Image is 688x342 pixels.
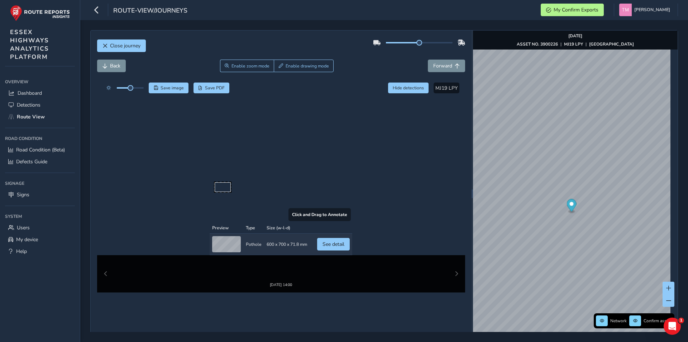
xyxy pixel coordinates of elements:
iframe: Intercom live chat [664,318,681,335]
span: [PERSON_NAME] [634,4,670,16]
a: Dashboard [5,87,75,99]
span: Close journey [110,42,140,49]
button: [PERSON_NAME] [619,4,673,16]
span: Back [110,62,120,69]
a: Detections [5,99,75,111]
span: Hide detections [393,85,424,91]
span: Route View [17,113,45,120]
button: Back [97,60,126,72]
a: Signs [5,189,75,201]
button: Save [149,83,188,93]
span: My device [16,236,38,243]
span: MJ19 LPY [435,85,458,92]
span: Network [610,318,627,324]
strong: MJ19 LPY [564,41,583,47]
td: Pothole [243,97,264,118]
span: Detections [17,102,40,108]
a: My device [5,234,75,245]
span: Forward [433,62,452,69]
span: Dashboard [18,90,42,97]
button: See detail [317,101,350,113]
span: Help [16,248,27,255]
img: diamond-layout [619,4,632,16]
span: 1 [678,318,684,323]
span: Confirm assets [644,318,672,324]
button: Close journey [97,39,146,52]
a: Help [5,245,75,257]
div: [DATE] 14:00 [259,130,303,135]
span: Save image [161,85,184,91]
div: System [5,211,75,222]
div: Map marker [567,199,576,214]
strong: [GEOGRAPHIC_DATA] [589,41,634,47]
span: Enable zoom mode [231,63,269,69]
div: Road Condition [5,133,75,144]
a: Defects Guide [5,156,75,168]
button: PDF [193,83,230,93]
img: Thumbnail frame [259,123,303,130]
button: My Confirm Exports [541,4,604,16]
span: Signs [17,191,29,198]
span: route-view/journeys [113,6,187,16]
span: My Confirm Exports [554,6,598,13]
td: 600 x 700 x 71.8 mm [264,97,310,118]
span: Road Condition (Beta) [16,146,65,153]
span: ESSEX HIGHWAYS ANALYTICS PLATFORM [10,28,49,61]
div: | | [517,41,634,47]
button: Zoom [220,60,274,72]
span: Enable drawing mode [286,63,329,69]
span: Defects Guide [16,158,47,165]
button: Forward [428,60,465,72]
div: Overview [5,76,75,87]
button: Hide detections [388,83,429,93]
a: Road Condition (Beta) [5,144,75,156]
strong: [DATE] [568,33,582,39]
button: Draw [274,60,334,72]
span: See detail [322,104,344,111]
span: Save PDF [205,85,225,91]
span: Users [17,224,30,231]
div: Signage [5,178,75,189]
a: Route View [5,111,75,123]
img: rr logo [10,5,70,21]
a: Users [5,222,75,234]
strong: ASSET NO. 3900226 [517,41,558,47]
